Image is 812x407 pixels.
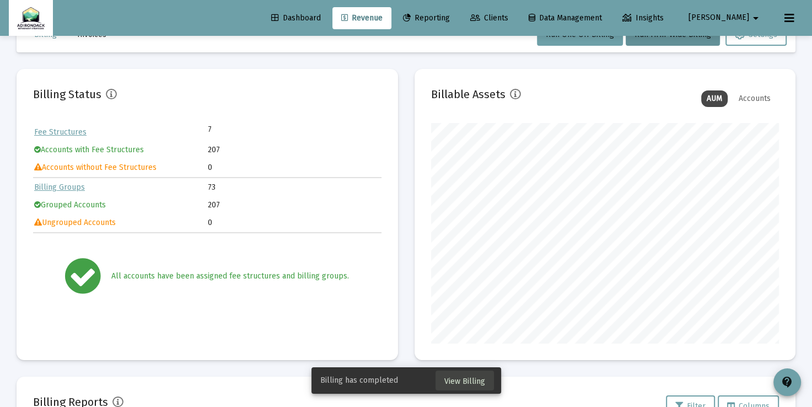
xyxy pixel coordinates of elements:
[461,7,517,29] a: Clients
[208,159,380,176] td: 0
[208,142,380,158] td: 207
[34,159,207,176] td: Accounts without Fee Structures
[735,30,777,39] span: Settings
[320,375,398,386] span: Billing has completed
[520,7,611,29] a: Data Management
[689,13,749,23] span: [PERSON_NAME]
[34,142,207,158] td: Accounts with Fee Structures
[208,215,380,231] td: 0
[34,197,207,213] td: Grouped Accounts
[403,13,450,23] span: Reporting
[470,13,508,23] span: Clients
[529,13,602,23] span: Data Management
[431,85,506,103] h2: Billable Assets
[271,13,321,23] span: Dashboard
[33,85,101,103] h2: Billing Status
[208,179,380,196] td: 73
[781,376,794,389] mat-icon: contact_support
[622,13,664,23] span: Insights
[332,7,391,29] a: Revenue
[701,90,728,107] div: AUM
[435,371,494,390] button: View Billing
[733,90,776,107] div: Accounts
[444,377,485,386] span: View Billing
[208,197,380,213] td: 207
[262,7,330,29] a: Dashboard
[34,183,85,192] a: Billing Groups
[675,7,776,29] button: [PERSON_NAME]
[394,7,459,29] a: Reporting
[208,124,294,135] td: 7
[34,127,87,137] a: Fee Structures
[749,7,762,29] mat-icon: arrow_drop_down
[17,7,45,29] img: Dashboard
[341,13,383,23] span: Revenue
[34,215,207,231] td: Ungrouped Accounts
[111,271,349,282] div: All accounts have been assigned fee structures and billing groups.
[614,7,673,29] a: Insights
